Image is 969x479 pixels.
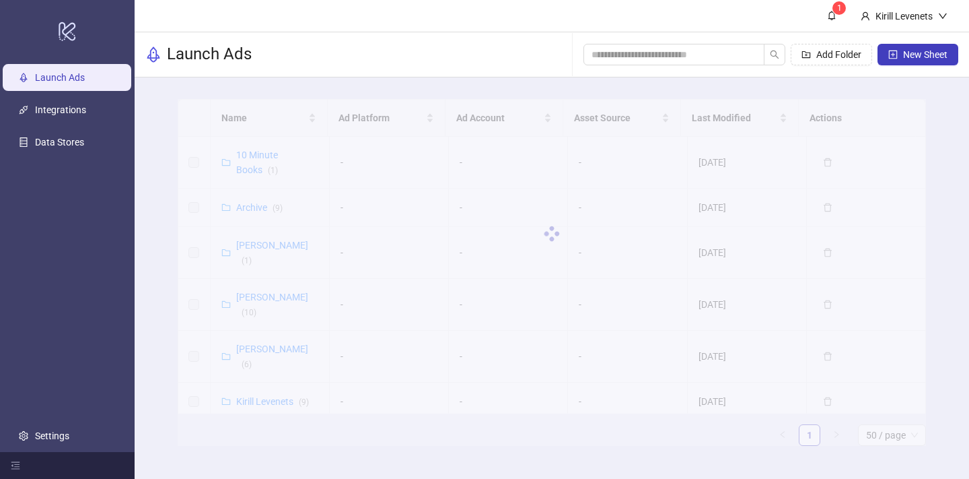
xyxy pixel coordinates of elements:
span: folder-add [801,50,811,59]
span: menu-fold [11,461,20,470]
span: search [770,50,779,59]
a: Settings [35,430,69,441]
a: Data Stores [35,137,84,148]
span: Add Folder [816,49,861,60]
h3: Launch Ads [167,44,252,65]
span: rocket [145,46,161,63]
span: down [938,11,947,21]
span: New Sheet [903,49,947,60]
a: Launch Ads [35,72,85,83]
span: bell [827,11,836,20]
button: New Sheet [877,44,958,65]
a: Integrations [35,104,86,115]
span: 1 [837,3,842,13]
sup: 1 [832,1,846,15]
div: Kirill Levenets [870,9,938,24]
button: Add Folder [791,44,872,65]
span: user [861,11,870,21]
span: plus-square [888,50,898,59]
